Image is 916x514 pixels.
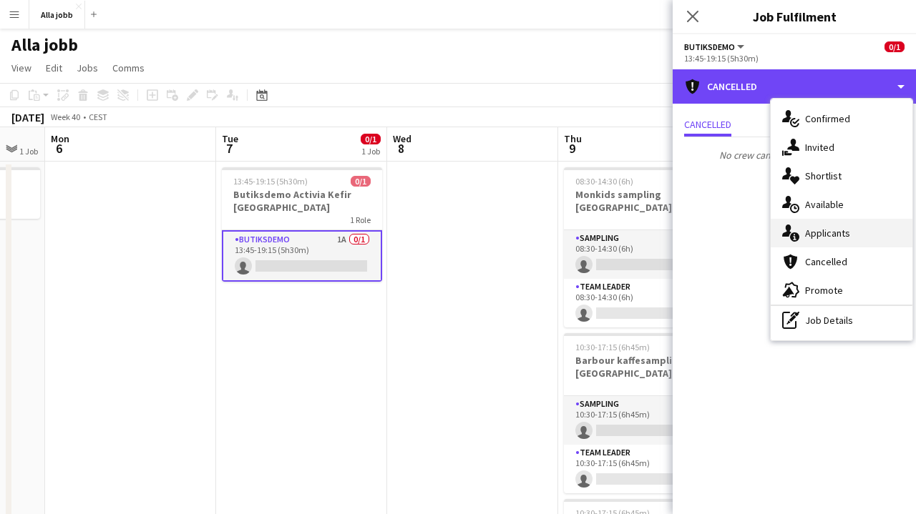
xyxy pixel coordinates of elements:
[361,146,380,157] div: 1 Job
[29,1,85,29] button: Alla jobb
[564,230,724,279] app-card-role: Sampling1A0/108:30-14:30 (6h)
[46,61,62,74] span: Edit
[222,132,238,145] span: Tue
[6,59,37,77] a: View
[575,342,650,352] span: 10:30-17:15 (6h45m)
[361,134,381,144] span: 0/1
[684,119,731,129] span: Cancelled
[222,230,382,282] app-card-role: Butiksdemo1A0/113:45-19:15 (5h30m)
[89,112,107,122] div: CEST
[11,34,78,56] h1: Alla jobb
[673,7,916,26] h3: Job Fulfilment
[885,41,905,52] span: 0/1
[684,41,735,52] span: Butiksdemo
[40,59,68,77] a: Edit
[564,333,724,493] app-job-card: 10:30-17:15 (6h45m)0/2Barbour kaffesampling [GEOGRAPHIC_DATA]2 RolesSampling2A0/110:30-17:15 (6h4...
[805,198,844,211] span: Available
[71,59,104,77] a: Jobs
[684,41,746,52] button: Butiksdemo
[564,445,724,493] app-card-role: Team Leader1A0/110:30-17:15 (6h45m)
[805,284,843,297] span: Promote
[564,396,724,445] app-card-role: Sampling2A0/110:30-17:15 (6h45m)
[77,61,98,74] span: Jobs
[11,61,31,74] span: View
[562,140,582,157] span: 9
[673,143,916,167] p: No crew cancelled their attendance
[771,306,912,335] div: Job Details
[351,176,371,187] span: 0/1
[51,132,69,145] span: Mon
[673,69,916,104] div: Cancelled
[805,255,847,268] span: Cancelled
[47,112,83,122] span: Week 40
[49,140,69,157] span: 6
[19,146,38,157] div: 1 Job
[222,167,382,282] app-job-card: 13:45-19:15 (5h30m)0/1Butiksdemo Activia Kefir [GEOGRAPHIC_DATA]1 RoleButiksdemo1A0/113:45-19:15 ...
[564,188,724,214] h3: Monkids sampling [GEOGRAPHIC_DATA]
[393,132,411,145] span: Wed
[233,176,308,187] span: 13:45-19:15 (5h30m)
[805,141,834,154] span: Invited
[11,110,44,124] div: [DATE]
[564,354,724,380] h3: Barbour kaffesampling [GEOGRAPHIC_DATA]
[391,140,411,157] span: 8
[684,53,905,64] div: 13:45-19:15 (5h30m)
[575,176,633,187] span: 08:30-14:30 (6h)
[805,227,850,239] span: Applicants
[564,279,724,327] app-card-role: Team Leader1A0/108:30-14:30 (6h)
[112,61,145,74] span: Comms
[222,188,382,214] h3: Butiksdemo Activia Kefir [GEOGRAPHIC_DATA]
[220,140,238,157] span: 7
[350,214,371,225] span: 1 Role
[805,169,842,182] span: Shortlist
[805,112,850,125] span: Confirmed
[564,167,724,327] app-job-card: 08:30-14:30 (6h)0/2Monkids sampling [GEOGRAPHIC_DATA]2 RolesSampling1A0/108:30-14:30 (6h) Team Le...
[564,132,582,145] span: Thu
[107,59,150,77] a: Comms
